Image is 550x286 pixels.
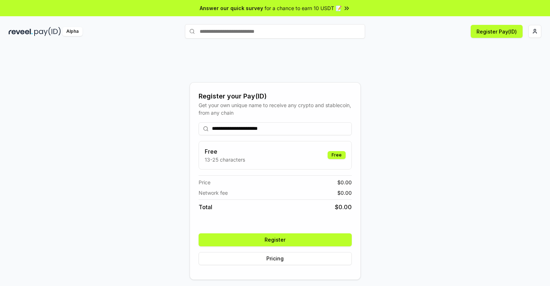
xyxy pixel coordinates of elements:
[205,147,245,156] h3: Free
[9,27,33,36] img: reveel_dark
[199,203,212,211] span: Total
[200,4,263,12] span: Answer our quick survey
[205,156,245,163] p: 13-25 characters
[337,189,352,197] span: $ 0.00
[199,233,352,246] button: Register
[199,91,352,101] div: Register your Pay(ID)
[471,25,523,38] button: Register Pay(ID)
[199,252,352,265] button: Pricing
[337,179,352,186] span: $ 0.00
[34,27,61,36] img: pay_id
[328,151,346,159] div: Free
[199,101,352,116] div: Get your own unique name to receive any crypto and stablecoin, from any chain
[62,27,83,36] div: Alpha
[199,189,228,197] span: Network fee
[265,4,342,12] span: for a chance to earn 10 USDT 📝
[335,203,352,211] span: $ 0.00
[199,179,210,186] span: Price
